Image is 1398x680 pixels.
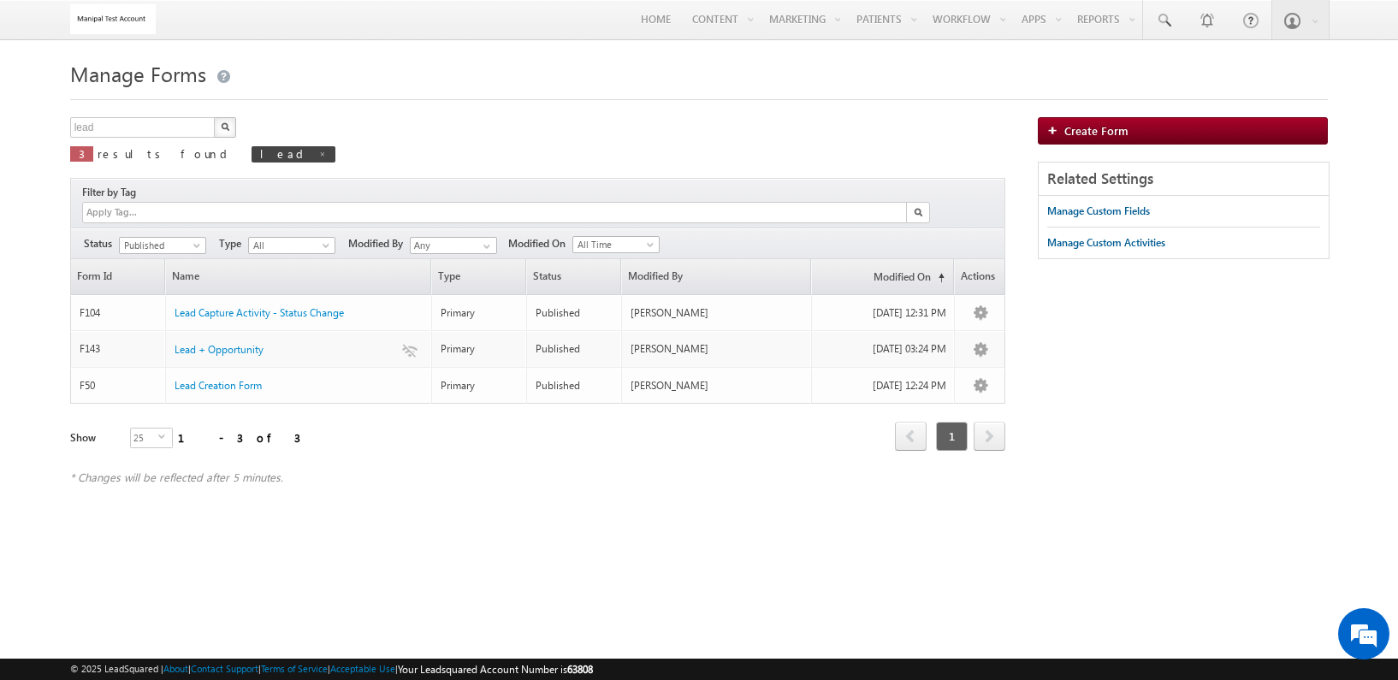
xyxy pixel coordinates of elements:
[330,663,395,674] a: Acceptable Use
[1047,204,1150,219] div: Manage Custom Fields
[820,305,946,321] div: [DATE] 12:31 PM
[248,237,335,254] a: All
[1047,235,1165,251] div: Manage Custom Activities
[895,422,927,451] span: prev
[914,208,922,216] img: Search
[163,663,188,674] a: About
[1064,123,1128,138] span: Create Form
[70,661,593,677] span: © 2025 LeadSquared | | | | |
[536,341,613,357] div: Published
[631,305,803,321] div: [PERSON_NAME]
[120,238,201,253] span: Published
[974,423,1005,451] a: next
[249,238,330,253] span: All
[175,306,344,319] span: Lead Capture Activity - Status Change
[175,342,264,358] a: Lead + Opportunity
[82,183,142,202] div: Filter by Tag
[348,236,410,251] span: Modified By
[820,378,946,393] div: [DATE] 12:24 PM
[936,422,968,451] span: 1
[573,237,655,252] span: All Time
[974,422,1005,451] span: next
[70,60,206,87] span: Manage Forms
[80,378,157,393] div: F50
[70,4,156,34] img: Custom Logo
[80,341,157,357] div: F143
[812,259,953,294] a: Modified On(sorted ascending)
[131,429,158,447] span: 25
[536,305,613,321] div: Published
[1047,196,1150,227] a: Manage Custom Fields
[527,259,620,294] span: Status
[508,236,572,251] span: Modified On
[261,663,328,674] a: Terms of Service
[895,423,927,451] a: prev
[98,146,234,161] span: results found
[631,341,803,357] div: [PERSON_NAME]
[158,433,172,441] span: select
[80,305,157,321] div: F104
[1039,163,1329,196] div: Related Settings
[260,146,310,161] span: lead
[955,259,1004,294] span: Actions
[79,146,85,161] span: 3
[410,237,497,254] input: Type to Search
[536,378,613,393] div: Published
[219,236,248,251] span: Type
[474,238,495,255] a: Show All Items
[70,430,117,446] div: Show
[175,379,262,392] span: Lead Creation Form
[119,237,206,254] a: Published
[221,122,229,131] img: Search
[85,205,187,220] input: Apply Tag...
[432,259,525,294] span: Type
[71,259,164,294] a: Form Id
[931,271,945,285] span: (sorted ascending)
[1047,228,1165,258] a: Manage Custom Activities
[1047,125,1064,135] img: add_icon.png
[441,378,518,393] div: Primary
[622,259,810,294] a: Modified By
[820,341,946,357] div: [DATE] 03:24 PM
[441,305,518,321] div: Primary
[175,343,264,356] span: Lead + Opportunity
[441,341,518,357] div: Primary
[572,236,660,253] a: All Time
[84,236,119,251] span: Status
[166,259,430,294] a: Name
[175,378,262,393] a: Lead Creation Form
[175,305,344,321] a: Lead Capture Activity - Status Change
[191,663,258,674] a: Contact Support
[398,663,593,676] span: Your Leadsquared Account Number is
[178,428,300,447] div: 1 - 3 of 3
[567,663,593,676] span: 63808
[70,470,1006,485] div: * Changes will be reflected after 5 minutes.
[631,378,803,393] div: [PERSON_NAME]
